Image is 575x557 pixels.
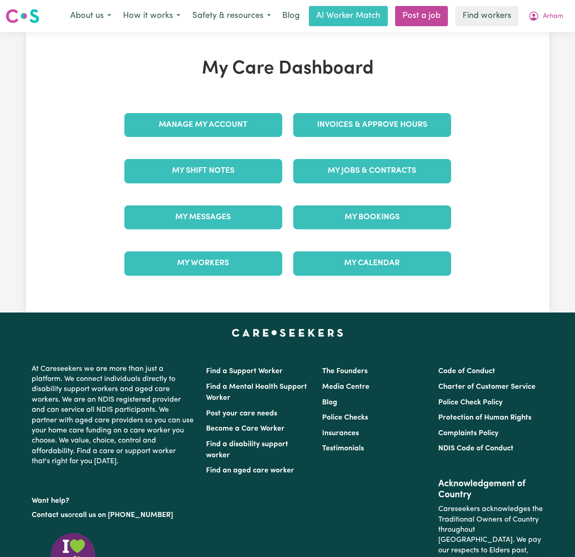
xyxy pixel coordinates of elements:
[438,430,498,437] a: Complaints Policy
[322,368,368,375] a: The Founders
[124,205,282,229] a: My Messages
[395,6,448,26] a: Post a job
[32,360,195,471] p: At Careseekers we are more than just a platform. We connect individuals directly to disability su...
[322,399,337,406] a: Blog
[293,251,451,275] a: My Calendar
[293,113,451,137] a: Invoices & Approve Hours
[438,414,531,421] a: Protection of Human Rights
[206,441,288,459] a: Find a disability support worker
[119,58,457,80] h1: My Care Dashboard
[117,6,186,26] button: How it works
[293,159,451,183] a: My Jobs & Contracts
[124,159,282,183] a: My Shift Notes
[322,430,359,437] a: Insurances
[322,414,368,421] a: Police Checks
[32,506,195,524] p: or
[206,383,307,402] a: Find a Mental Health Support Worker
[538,520,568,550] iframe: Button to launch messaging window
[322,445,364,452] a: Testimonials
[522,6,569,26] button: My Account
[6,6,39,27] a: Careseekers logo
[186,6,277,26] button: Safety & resources
[206,410,277,417] a: Post your care needs
[438,368,495,375] a: Code of Conduct
[124,113,282,137] a: Manage My Account
[32,512,68,519] a: Contact us
[438,383,536,391] a: Charter of Customer Service
[124,251,282,275] a: My Workers
[322,383,369,391] a: Media Centre
[293,205,451,229] a: My Bookings
[455,6,519,26] a: Find workers
[75,512,173,519] a: call us on [PHONE_NUMBER]
[6,8,39,24] img: Careseekers logo
[438,478,543,500] h2: Acknowledgement of Country
[206,467,294,474] a: Find an aged care worker
[206,425,285,432] a: Become a Care Worker
[543,11,564,22] span: Arham
[232,329,343,336] a: Careseekers home page
[309,6,388,26] a: AI Worker Match
[64,6,117,26] button: About us
[277,6,305,26] a: Blog
[206,368,283,375] a: Find a Support Worker
[438,399,502,406] a: Police Check Policy
[438,445,514,452] a: NDIS Code of Conduct
[32,492,195,506] p: Want help?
